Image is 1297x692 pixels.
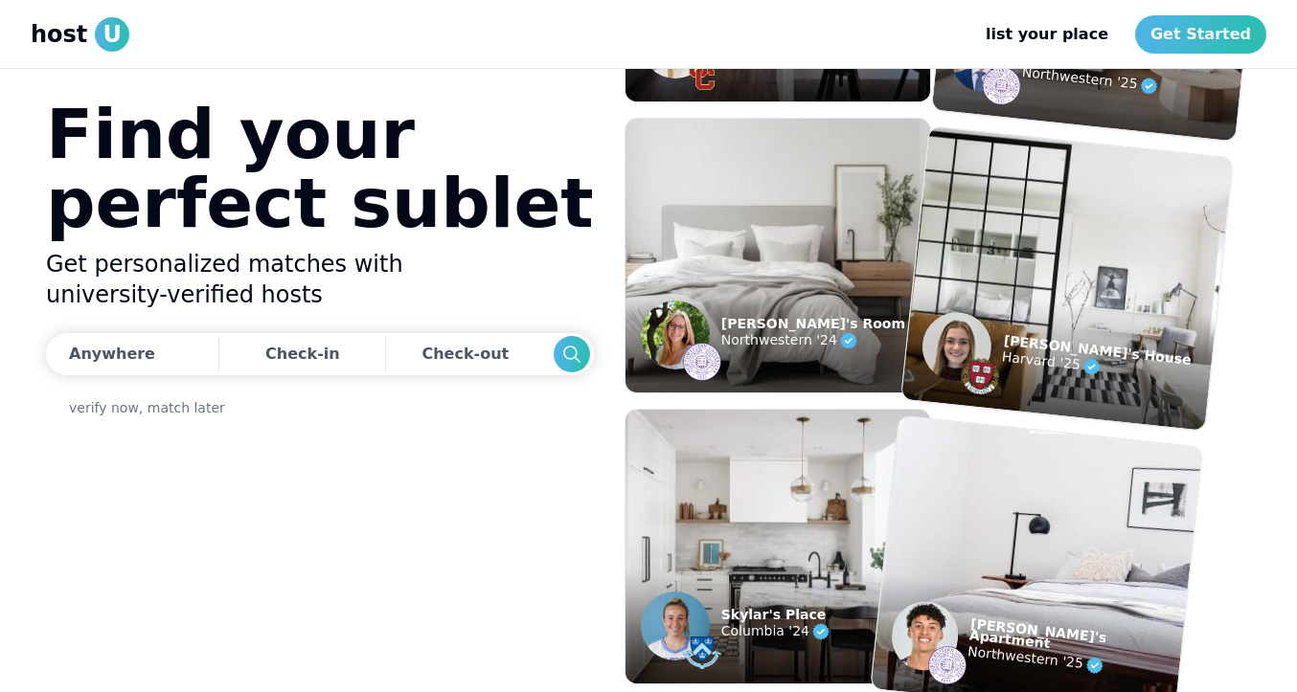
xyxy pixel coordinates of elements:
img: example listing [626,410,930,683]
p: [PERSON_NAME]'s Apartment [969,617,1183,662]
img: example listing host [960,355,1002,397]
p: Northwestern '24 [721,329,905,352]
span: U [95,17,129,52]
img: example listing host [926,644,968,686]
img: example listing host [641,301,710,369]
div: Dates trigger [46,333,594,375]
img: example listing host [683,52,721,90]
img: example listing host [683,634,721,672]
img: example listing host [919,309,994,385]
a: hostU [31,17,129,52]
img: example listing host [683,343,721,381]
div: Anywhere [69,343,155,366]
div: Check-in [265,335,340,373]
button: Search [554,336,590,372]
span: host [31,19,87,50]
p: Skylar's Place [721,609,832,620]
img: example listing host [641,592,710,660]
a: Get Started [1135,15,1266,54]
p: [PERSON_NAME]'s Room [721,318,905,329]
h2: Get personalized matches with university-verified hosts [46,249,594,310]
h1: Find your perfect sublet [46,100,594,237]
p: Northwestern '25 [1021,61,1240,107]
img: example listing [626,119,930,392]
p: Northwestern '25 [967,640,1180,685]
p: Harvard '25 [1001,346,1191,388]
button: Anywhere [46,333,214,375]
img: example listing host [980,65,1022,107]
a: list your place [970,15,1124,54]
div: Check-out [421,335,516,373]
img: example listing host [889,598,962,674]
a: verify now, match later [69,398,225,417]
p: [PERSON_NAME]'s House [1003,334,1192,366]
img: example listing [901,126,1233,431]
nav: Main [970,15,1266,54]
p: Columbia '24 [721,620,832,643]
